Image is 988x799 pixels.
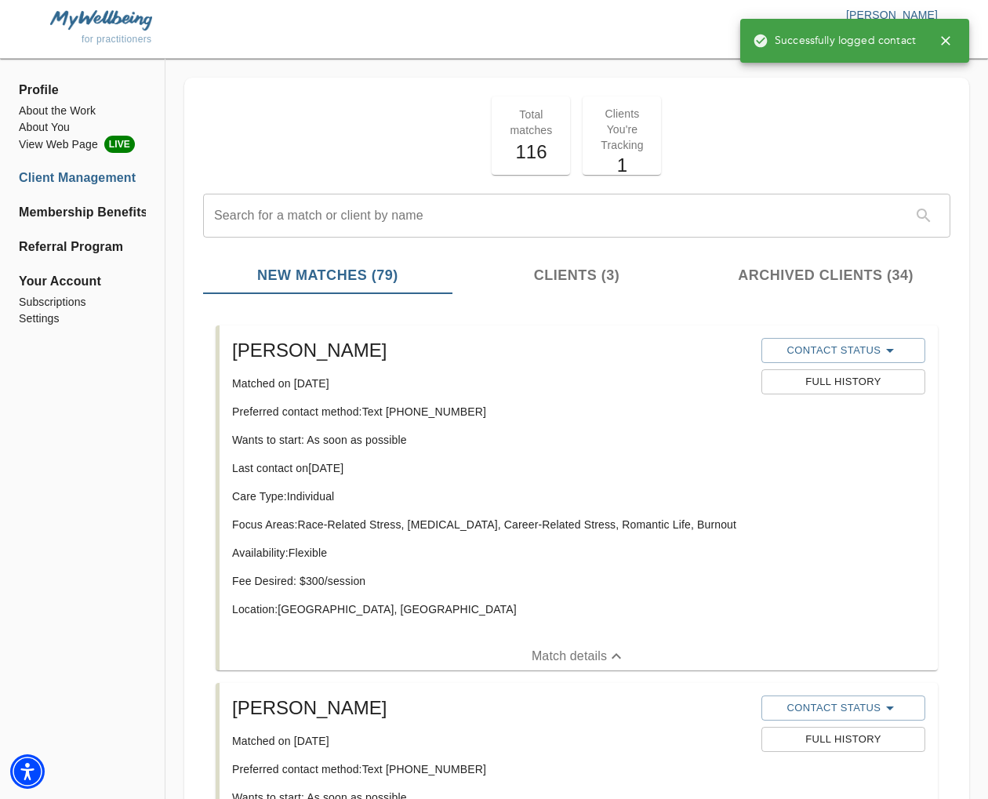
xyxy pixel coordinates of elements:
[50,10,152,30] img: MyWellbeing
[19,81,146,100] span: Profile
[501,140,561,165] h5: 116
[769,731,917,749] span: Full History
[19,103,146,119] a: About the Work
[104,136,135,153] span: LIVE
[10,754,45,789] div: Accessibility Menu
[232,733,749,749] p: Matched on [DATE]
[761,338,925,363] button: Contact Status
[532,647,607,666] p: Match details
[592,106,652,153] p: Clients You're Tracking
[761,727,925,752] button: Full History
[232,545,749,561] p: Availability: Flexible
[232,338,749,363] h5: [PERSON_NAME]
[232,695,749,721] h5: [PERSON_NAME]
[19,169,146,187] a: Client Management
[232,761,749,777] p: Preferred contact method: Text [PHONE_NUMBER]
[19,203,146,222] a: Membership Benefits
[753,33,916,49] span: Successfully logged contact
[19,294,146,311] a: Subscriptions
[592,153,652,178] h5: 1
[19,238,146,256] a: Referral Program
[232,488,749,504] p: Care Type: Individual
[462,265,692,286] span: Clients (3)
[220,642,938,670] button: Match details
[710,265,941,286] span: Archived Clients (34)
[82,34,152,45] span: for practitioners
[232,404,749,419] p: Preferred contact method: Text [PHONE_NUMBER]
[19,272,146,291] span: Your Account
[232,573,749,589] p: Fee Desired: $ 300 /session
[769,341,917,360] span: Contact Status
[19,311,146,327] a: Settings
[769,373,917,391] span: Full History
[19,119,146,136] a: About You
[761,369,925,394] button: Full History
[232,601,749,617] p: Location: [GEOGRAPHIC_DATA], [GEOGRAPHIC_DATA]
[769,699,917,717] span: Contact Status
[19,136,146,153] a: View Web PageLIVE
[232,432,749,448] p: Wants to start: As soon as possible
[232,517,749,532] p: Focus Areas: Race-Related Stress, [MEDICAL_DATA], Career-Related Stress, Romantic Life, Burnout
[19,136,146,153] li: View Web Page
[501,107,561,138] p: Total matches
[212,265,443,286] span: New Matches (79)
[494,7,938,23] p: [PERSON_NAME]
[232,376,749,391] p: Matched on [DATE]
[232,460,749,476] p: Last contact on [DATE]
[761,695,925,721] button: Contact Status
